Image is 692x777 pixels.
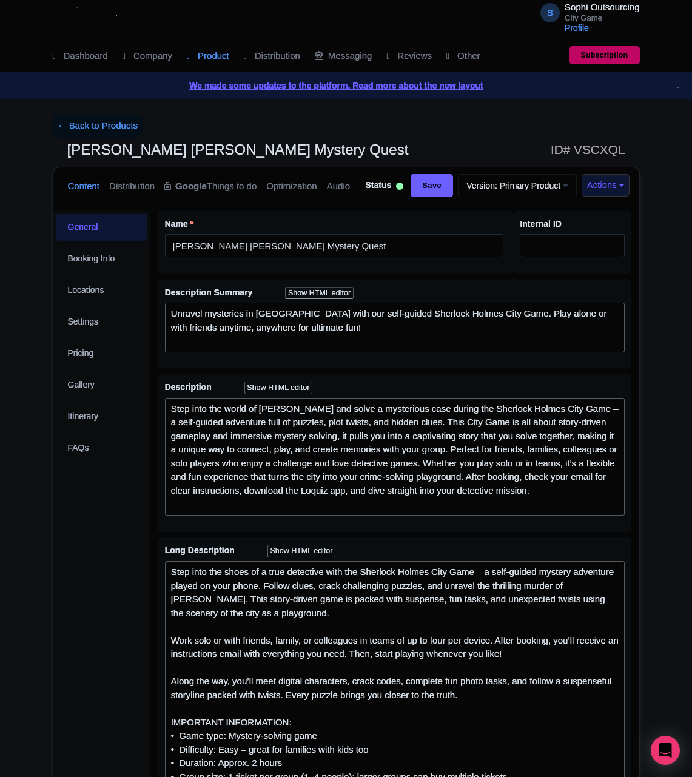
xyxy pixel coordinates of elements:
[315,39,372,73] a: Messaging
[244,382,313,394] div: Show HTML editor
[164,167,257,206] a: GoogleThings to do
[677,78,680,92] button: Close announcement
[171,402,619,511] div: Step into the world of [PERSON_NAME] and solve a mysterious case during the Sherlock Holmes City ...
[56,277,148,304] a: Locations
[175,180,207,193] strong: Google
[651,736,680,765] div: Open Intercom Messenger
[56,308,148,335] a: Settings
[446,39,480,73] a: Other
[56,245,148,272] a: Booking Info
[565,2,639,12] span: Sophi Outsourcing
[569,46,640,64] a: Subscription
[244,39,300,73] a: Distribution
[582,174,629,197] button: Actions
[327,167,350,206] a: Audio
[187,39,229,73] a: Product
[285,287,354,300] div: Show HTML editor
[165,219,188,229] span: Name
[458,174,577,197] a: Version: Primary Product
[165,382,214,392] span: Description
[7,79,685,92] a: We made some updates to the platform. Read more about the new layout
[53,114,143,138] a: ← Back to Products
[67,141,409,158] span: [PERSON_NAME] [PERSON_NAME] Mystery Quest
[56,214,148,241] a: General
[171,307,619,348] div: Unravel mysteries in [GEOGRAPHIC_DATA] with our self-guided Sherlock Holmes City Game. Play alone...
[267,545,336,557] div: Show HTML editor
[165,545,237,555] span: Long Description
[386,39,432,73] a: Reviews
[565,14,639,22] small: City Game
[540,3,560,22] span: S
[56,434,148,462] a: FAQs
[565,23,589,33] a: Profile
[533,2,639,22] a: S Sophi Outsourcing City Game
[56,371,148,399] a: Gallery
[266,167,317,206] a: Optimization
[53,39,108,73] a: Dashboard
[520,219,561,229] span: Internal ID
[56,403,148,430] a: Itinerary
[551,138,625,162] span: ID# VSCXQL
[411,174,453,197] input: Save
[165,288,255,297] span: Description Summary
[68,167,100,206] a: Content
[56,340,148,367] a: Pricing
[109,167,155,206] a: Distribution
[366,179,392,192] span: Status
[123,39,172,73] a: Company
[394,178,406,197] div: Active
[47,6,141,33] img: logo-ab69f6fb50320c5b225c76a69d11143b.png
